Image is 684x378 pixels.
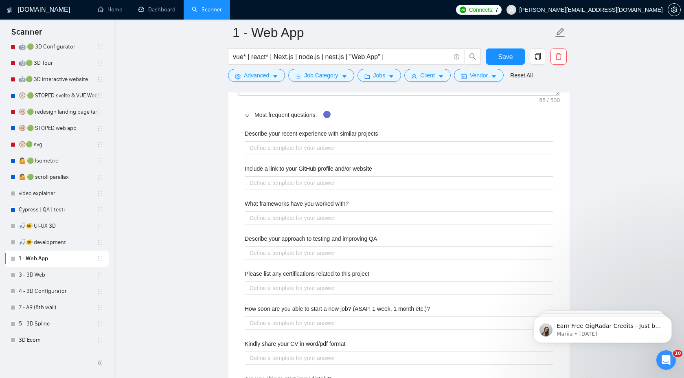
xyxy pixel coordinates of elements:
[673,350,682,357] span: 10
[245,199,349,208] label: What frameworks have you worked with?
[342,73,347,79] span: caret-down
[244,71,269,80] span: Advanced
[19,251,96,267] a: 1 - Web App
[555,27,566,38] span: edit
[96,92,103,99] span: holder
[656,350,676,370] iframe: Intercom live chat
[235,73,241,79] span: setting
[498,52,513,62] span: Save
[510,71,533,80] a: Reset All
[96,272,103,278] span: holder
[245,246,553,259] textarea: Describe your approach to testing and improving QA
[245,129,378,138] label: Describe your recent experience with similar projects
[96,207,103,213] span: holder
[454,54,459,59] span: info-circle
[357,69,401,82] button: folderJobscaret-down
[668,7,681,13] a: setting
[5,251,109,267] li: 1 - Web App
[96,321,103,327] span: holder
[245,269,369,278] label: Please list any certifications related to this project
[461,73,467,79] span: idcard
[245,176,553,189] textarea: Include a link to your GitHub profile and/or website
[19,218,96,234] a: 🎣🐠 UI-UX 3D
[5,39,109,55] li: 🤖 🟢 3D Configurator
[668,7,680,13] span: setting
[530,48,546,65] button: copy
[96,255,103,262] span: holder
[19,71,96,88] a: 🤖🟢 3D interactive website
[233,52,450,62] input: Search Freelance Jobs...
[486,48,525,65] button: Save
[245,304,430,313] label: How soon are you able to start a new job? (ASAP, 1 week, 1 month etc.)?
[19,169,96,185] a: 🤷 🟢 scroll parallax
[245,316,553,330] textarea: How soon are you able to start a new job? (ASAP, 1 week, 1 month etc.)?
[138,6,175,13] a: dashboardDashboard
[254,112,317,118] a: Most frequent questions:
[5,185,109,202] li: video explainer
[19,104,96,120] a: 🛞 🟢 redesign landing page (animat*) | 3D
[491,73,497,79] span: caret-down
[96,239,103,246] span: holder
[5,88,109,104] li: 🛞 🟢 STOPED svelte & VUE Web apps PRICE++
[245,339,345,348] label: Kindly share your CV in word/pdf format
[96,141,103,148] span: holder
[245,234,377,243] label: Describe your approach to testing and improving QA
[411,73,417,79] span: user
[97,359,105,367] span: double-left
[5,55,109,71] li: 🤖🟢 3D Tour
[521,299,684,356] iframe: Intercom notifications message
[550,48,567,65] button: delete
[96,223,103,229] span: holder
[5,316,109,332] li: 5 - 3D Spline
[668,3,681,16] button: setting
[96,76,103,83] span: holder
[228,69,285,82] button: settingAdvancedcaret-down
[364,73,370,79] span: folder
[5,153,109,169] li: 🤷 🟢 Isometric
[373,71,386,80] span: Jobs
[288,69,354,82] button: barsJob Categorycaret-down
[5,332,109,348] li: 3D Ecom
[5,26,48,43] span: Scanner
[96,44,103,50] span: holder
[19,283,96,299] a: 4 - 3D Configurator
[470,71,488,80] span: Vendor
[96,158,103,164] span: holder
[454,69,504,82] button: idcardVendorcaret-down
[96,288,103,294] span: holder
[19,153,96,169] a: 🤷 🟢 Isometric
[245,113,250,118] span: right
[96,304,103,311] span: holder
[245,211,553,224] textarea: What frameworks have you worked with?
[304,71,338,80] span: Job Category
[469,5,493,14] span: Connects:
[530,53,546,60] span: copy
[438,73,444,79] span: caret-down
[5,136,109,153] li: 🛞🟢 svg
[19,55,96,71] a: 🤖🟢 3D Tour
[96,174,103,180] span: holder
[5,202,109,218] li: Cypress | QA | testi
[465,53,480,60] span: search
[245,281,553,294] textarea: Please list any certifications related to this project
[245,352,553,365] textarea: Kindly share your CV in word/pdf format
[98,6,122,13] a: homeHome
[420,71,435,80] span: Client
[5,120,109,136] li: 🛞 🟢 STOPED web app
[460,7,466,13] img: upwork-logo.png
[551,53,566,60] span: delete
[323,111,331,118] div: Tooltip anchor
[7,4,13,17] img: logo
[245,164,372,173] label: Include a link to your GitHub profile and/or website
[232,22,553,43] input: Scanner name...
[5,283,109,299] li: 4 - 3D Configurator
[96,109,103,115] span: holder
[5,218,109,234] li: 🎣🐠 UI-UX 3D
[19,299,96,316] a: 7 - AR (8th wall)
[5,299,109,316] li: 7 - AR (8th wall)
[19,39,96,55] a: 🤖 🟢 3D Configurator
[5,104,109,120] li: 🛞 🟢 redesign landing page (animat*) | 3D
